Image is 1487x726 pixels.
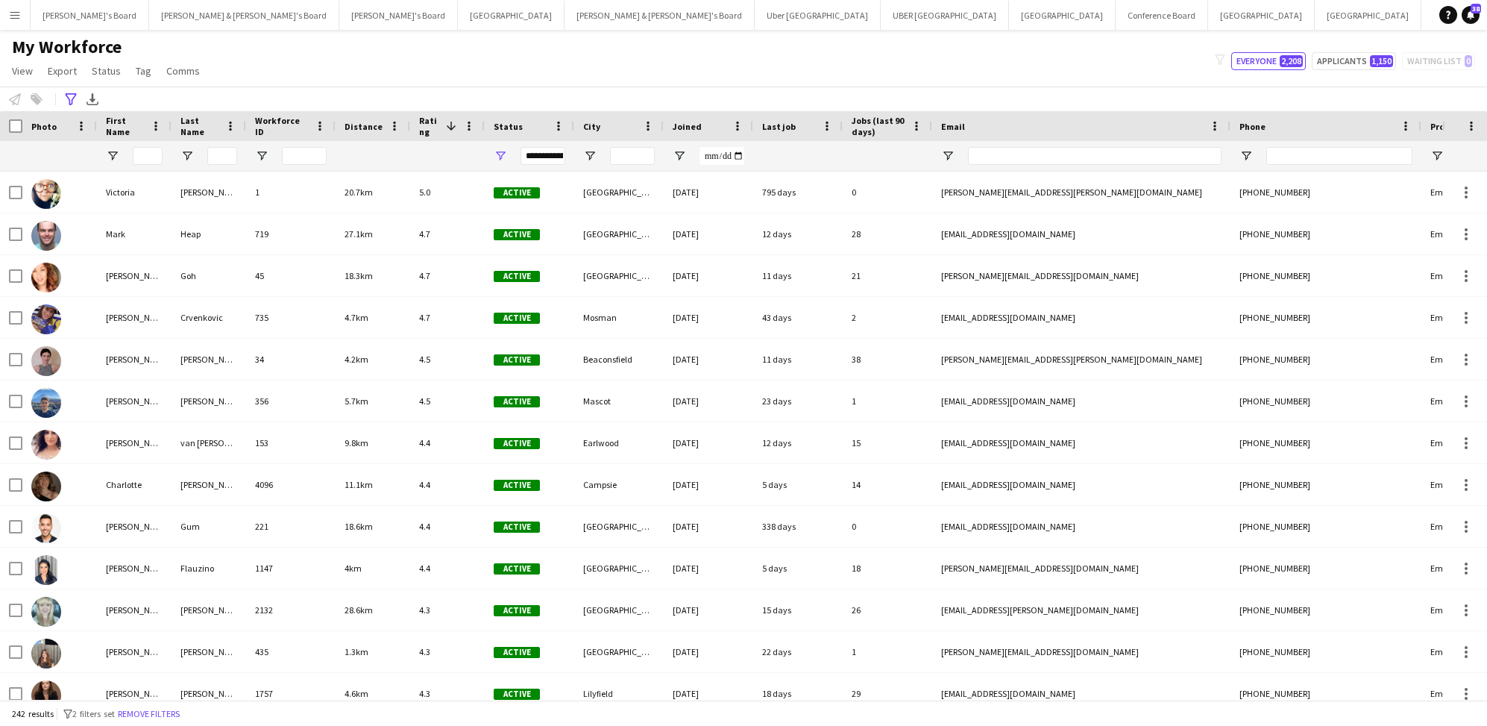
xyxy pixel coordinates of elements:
div: 735 [246,297,336,338]
div: [DATE] [664,506,753,547]
div: 12 days [753,213,843,254]
img: Victoria Hunt [31,179,61,209]
div: [PHONE_NUMBER] [1230,255,1421,296]
div: 12 days [753,422,843,463]
app-action-btn: Export XLSX [84,90,101,108]
button: [GEOGRAPHIC_DATA] [1009,1,1116,30]
button: [PERSON_NAME] & [PERSON_NAME]'s Board [565,1,755,30]
div: [GEOGRAPHIC_DATA] [574,172,664,213]
span: Active [494,396,540,407]
div: [GEOGRAPHIC_DATA] [574,255,664,296]
button: Open Filter Menu [494,149,507,163]
div: 38 [843,339,932,380]
div: Mascot [574,381,664,422]
input: Last Name Filter Input [207,147,237,165]
div: [EMAIL_ADDRESS][DOMAIN_NAME] [932,673,1230,714]
span: City [583,121,600,132]
span: Active [494,647,540,658]
span: 5.7km [345,395,368,407]
span: 1,150 [1370,55,1393,67]
div: Campsie [574,464,664,505]
div: 28 [843,213,932,254]
div: [EMAIL_ADDRESS][PERSON_NAME][DOMAIN_NAME] [932,589,1230,630]
div: [PHONE_NUMBER] [1230,506,1421,547]
div: [DATE] [664,548,753,589]
div: [PHONE_NUMBER] [1230,548,1421,589]
button: [PERSON_NAME]'s Board [339,1,458,30]
span: Active [494,313,540,324]
div: [EMAIL_ADDRESS][DOMAIN_NAME] [932,506,1230,547]
div: [DATE] [664,631,753,672]
div: [EMAIL_ADDRESS][DOMAIN_NAME] [932,381,1230,422]
span: 20.7km [345,187,373,198]
div: 4.5 [410,339,485,380]
div: 4.4 [410,464,485,505]
div: [PERSON_NAME] [97,548,172,589]
div: [DATE] [664,381,753,422]
img: Mark Heap [31,221,61,251]
div: [PERSON_NAME] [172,631,246,672]
app-action-btn: Advanced filters [62,90,80,108]
a: Comms [160,61,206,81]
input: Phone Filter Input [1266,147,1412,165]
div: [GEOGRAPHIC_DATA] [574,589,664,630]
div: 4.4 [410,548,485,589]
div: 29 [843,673,932,714]
div: [EMAIL_ADDRESS][DOMAIN_NAME] [932,464,1230,505]
div: 5.0 [410,172,485,213]
div: 4.3 [410,673,485,714]
div: [DATE] [664,297,753,338]
span: Active [494,480,540,491]
button: Uber [GEOGRAPHIC_DATA] [755,1,881,30]
div: [PERSON_NAME] [172,172,246,213]
div: Charlotte [97,464,172,505]
div: [PERSON_NAME] [97,297,172,338]
span: 27.1km [345,228,373,240]
div: 5 days [753,464,843,505]
div: Flauzino [172,548,246,589]
input: First Name Filter Input [133,147,163,165]
div: [PERSON_NAME] [97,422,172,463]
span: Workforce ID [255,115,309,137]
a: View [6,61,39,81]
span: Export [48,64,77,78]
span: Status [494,121,523,132]
div: [EMAIL_ADDRESS][DOMAIN_NAME] [932,213,1230,254]
span: 4.6km [345,688,368,699]
span: Active [494,563,540,575]
div: [PERSON_NAME] [172,464,246,505]
div: [PERSON_NAME] [172,673,246,714]
div: 4.5 [410,381,485,422]
div: 23 days [753,381,843,422]
span: My Workforce [12,36,122,58]
div: 11 days [753,339,843,380]
div: 2 [843,297,932,338]
div: 0 [843,172,932,213]
div: [PHONE_NUMBER] [1230,213,1421,254]
div: 5 days [753,548,843,589]
button: Open Filter Menu [255,149,268,163]
span: Status [92,64,121,78]
button: UBER [GEOGRAPHIC_DATA] [881,1,1009,30]
div: 1 [246,172,336,213]
span: Joined [673,121,702,132]
div: Lilyfield [574,673,664,714]
div: [PERSON_NAME] [97,673,172,714]
div: 4.3 [410,631,485,672]
img: Amanda van Eldik [31,430,61,460]
span: Active [494,229,540,240]
div: [PHONE_NUMBER] [1230,464,1421,505]
span: Active [494,354,540,366]
div: [PERSON_NAME] [97,381,172,422]
div: Goh [172,255,246,296]
div: [PHONE_NUMBER] [1230,297,1421,338]
span: Tag [136,64,151,78]
div: [DATE] [664,422,753,463]
span: Photo [31,121,57,132]
div: 338 days [753,506,843,547]
button: Remove filters [115,706,183,722]
span: 18.6km [345,521,373,532]
span: Active [494,271,540,282]
span: 38 [1471,4,1481,13]
div: [PERSON_NAME][EMAIL_ADDRESS][PERSON_NAME][DOMAIN_NAME] [932,172,1230,213]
